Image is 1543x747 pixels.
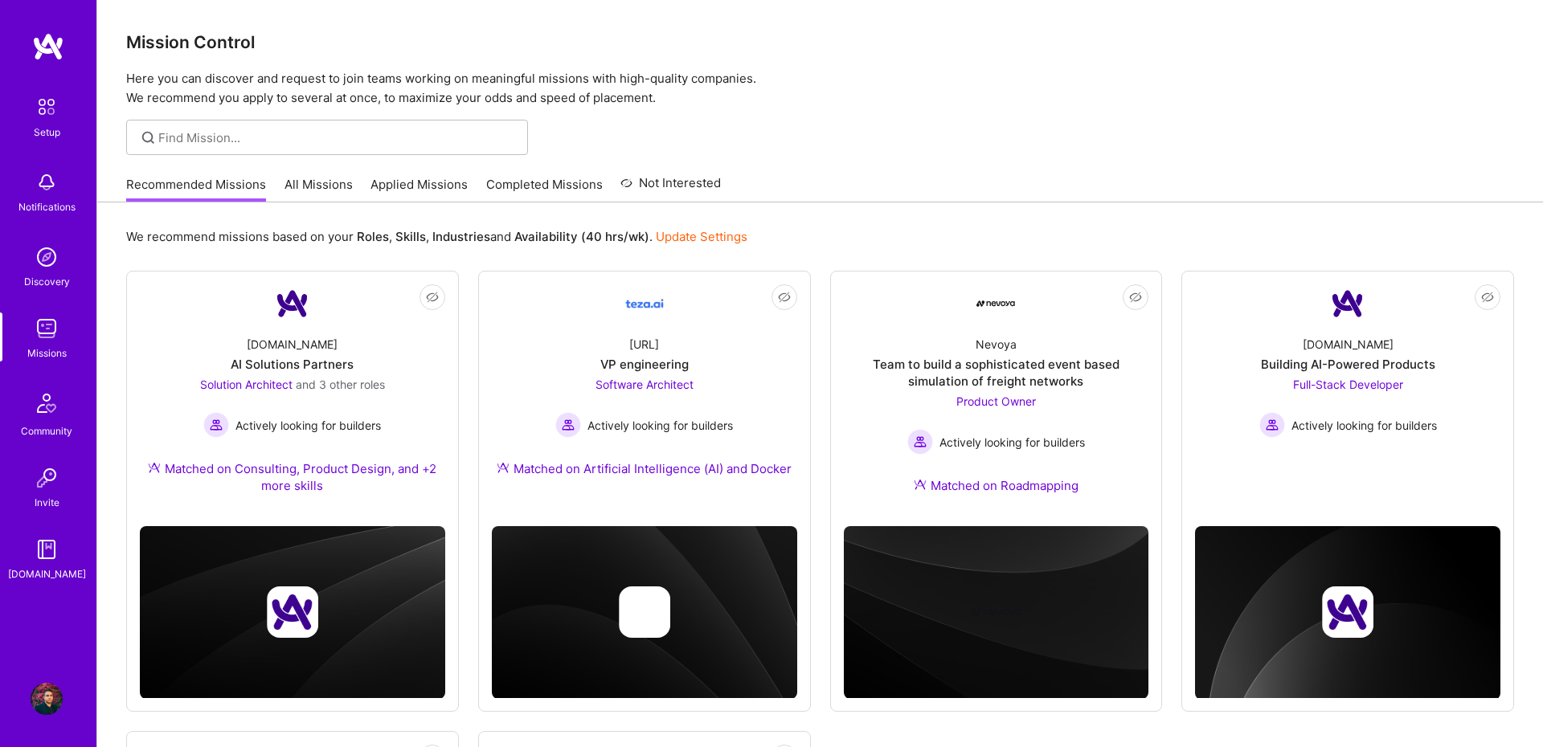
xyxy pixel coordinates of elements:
[35,494,59,511] div: Invite
[158,129,516,146] input: Find Mission...
[140,526,445,699] img: cover
[619,586,670,638] img: Company logo
[34,124,60,141] div: Setup
[914,478,927,491] img: Ateam Purple Icon
[24,273,70,290] div: Discovery
[27,384,66,422] img: Community
[247,336,338,353] div: [DOMAIN_NAME]
[126,176,266,202] a: Recommended Missions
[27,683,67,715] a: User Avatar
[600,356,689,373] div: VP engineering
[1322,586,1373,638] img: Company logo
[497,460,792,477] div: Matched on Artificial Intelligence (AI) and Docker
[32,32,64,61] img: logo
[31,683,63,715] img: User Avatar
[8,565,86,582] div: [DOMAIN_NAME]
[555,412,581,438] img: Actively looking for builders
[126,32,1514,52] h3: Mission Control
[31,312,63,345] img: teamwork
[976,300,1015,307] img: Company Logo
[970,586,1021,638] img: Company logo
[656,229,747,244] a: Update Settings
[126,228,747,245] p: We recommend missions based on your , , and .
[907,429,933,455] img: Actively looking for builders
[140,460,445,494] div: Matched on Consulting, Product Design, and +2 more skills
[625,284,664,323] img: Company Logo
[844,356,1149,390] div: Team to build a sophisticated event based simulation of freight networks
[139,129,158,147] i: icon SearchGrey
[1328,284,1367,323] img: Company Logo
[284,176,353,202] a: All Missions
[30,90,63,124] img: setup
[273,284,312,323] img: Company Logo
[514,229,649,244] b: Availability (40 hrs/wk)
[1259,412,1285,438] img: Actively looking for builders
[231,356,354,373] div: AI Solutions Partners
[1291,417,1437,434] span: Actively looking for builders
[492,284,797,496] a: Company Logo[URL]VP engineeringSoftware Architect Actively looking for buildersActively looking f...
[200,378,293,391] span: Solution Architect
[203,412,229,438] img: Actively looking for builders
[31,533,63,565] img: guide book
[21,422,72,439] div: Community
[1195,526,1500,699] img: cover
[844,526,1149,699] img: cover
[1129,291,1142,304] i: icon EyeClosed
[140,284,445,513] a: Company Logo[DOMAIN_NAME]AI Solutions PartnersSolution Architect and 3 other rolesActively lookin...
[148,461,161,474] img: Ateam Purple Icon
[31,241,63,273] img: discovery
[1303,336,1394,353] div: [DOMAIN_NAME]
[370,176,468,202] a: Applied Missions
[395,229,426,244] b: Skills
[432,229,490,244] b: Industries
[497,461,510,474] img: Ateam Purple Icon
[267,586,318,638] img: Company logo
[357,229,389,244] b: Roles
[778,291,791,304] i: icon EyeClosed
[976,336,1017,353] div: Nevoya
[426,291,439,304] i: icon EyeClosed
[844,284,1149,513] a: Company LogoNevoyaTeam to build a sophisticated event based simulation of freight networksProduct...
[296,378,385,391] span: and 3 other roles
[18,198,76,215] div: Notifications
[126,69,1514,108] p: Here you can discover and request to join teams working on meaningful missions with high-quality ...
[1481,291,1494,304] i: icon EyeClosed
[31,462,63,494] img: Invite
[939,434,1085,451] span: Actively looking for builders
[587,417,733,434] span: Actively looking for builders
[1261,356,1435,373] div: Building AI-Powered Products
[956,394,1036,408] span: Product Owner
[596,378,694,391] span: Software Architect
[1293,378,1403,391] span: Full-Stack Developer
[235,417,381,434] span: Actively looking for builders
[620,173,721,202] a: Not Interested
[31,166,63,198] img: bell
[629,336,659,353] div: [URL]
[492,526,797,699] img: cover
[27,345,67,361] div: Missions
[486,176,603,202] a: Completed Missions
[914,477,1078,494] div: Matched on Roadmapping
[1195,284,1500,484] a: Company Logo[DOMAIN_NAME]Building AI-Powered ProductsFull-Stack Developer Actively looking for bu...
